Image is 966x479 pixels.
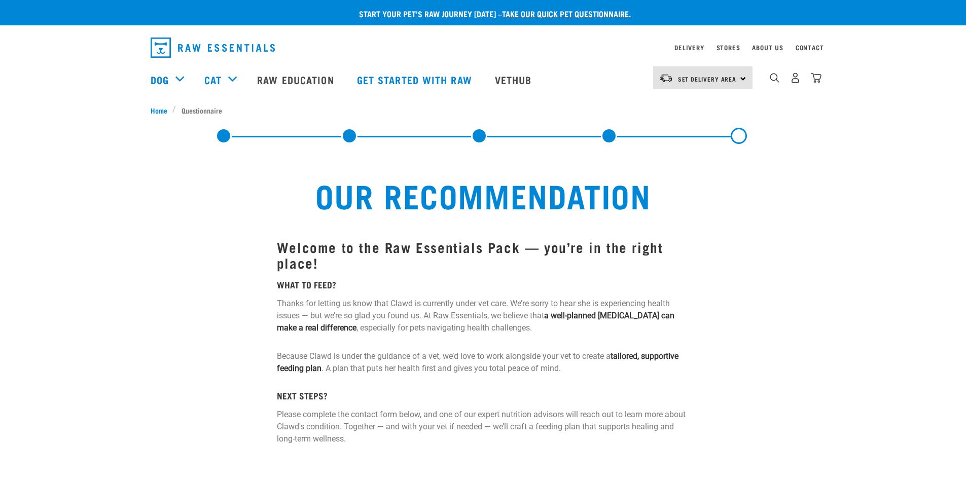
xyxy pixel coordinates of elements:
[151,105,173,116] a: Home
[277,409,689,445] p: Please complete the contact form below, and one of our expert nutrition advisors will reach out t...
[485,59,545,100] a: Vethub
[811,72,821,83] img: home-icon@2x.png
[796,46,824,49] a: Contact
[790,72,801,83] img: user.png
[204,72,222,87] a: Cat
[151,38,275,58] img: Raw Essentials Logo
[277,311,674,333] strong: a well-planned [MEDICAL_DATA] can make a real difference
[277,391,689,401] h5: NEXT STEPS?
[151,105,167,116] span: Home
[277,350,689,375] p: Because Clawd is under the guidance of a vet, we’d love to work alongside your vet to create a . ...
[678,77,737,81] span: Set Delivery Area
[171,176,796,213] h2: Our Recommendation
[142,33,824,62] nav: dropdown navigation
[717,46,740,49] a: Stores
[151,105,816,116] nav: breadcrumbs
[674,46,704,49] a: Delivery
[277,351,678,373] strong: tailored, supportive feeding plan
[752,46,783,49] a: About Us
[247,59,346,100] a: Raw Education
[277,243,663,266] strong: Welcome to the Raw Essentials Pack — you’re in the right place!
[659,73,673,83] img: van-moving.png
[770,73,779,83] img: home-icon-1@2x.png
[151,72,169,87] a: Dog
[502,11,631,16] a: take our quick pet questionnaire.
[277,282,336,287] strong: WHAT TO FEED?
[347,59,485,100] a: Get started with Raw
[277,298,689,334] p: Thanks for letting us know that Clawd is currently under vet care. We’re sorry to hear she is exp...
